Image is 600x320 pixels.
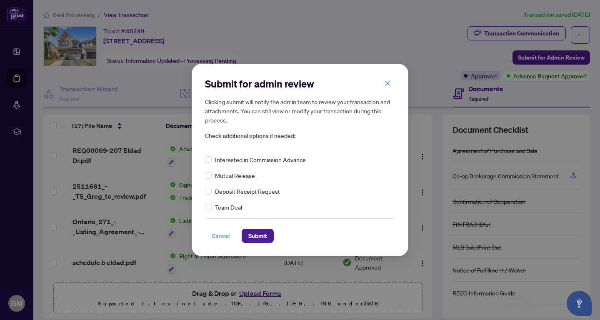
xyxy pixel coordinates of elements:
[385,80,390,86] span: close
[205,97,395,125] h5: Clicking submit will notify the admin team to review your transaction and attachments. You can st...
[212,229,230,242] span: Cancel
[205,77,395,90] h2: Submit for admin review
[242,229,274,243] button: Submit
[205,229,237,243] button: Cancel
[205,131,395,141] span: Check additional options if needed:
[215,155,306,164] span: Interested in Commission Advance
[215,202,242,212] span: Team Deal
[215,187,280,196] span: Deposit Receipt Request
[248,229,267,242] span: Submit
[215,171,255,180] span: Mutual Release
[567,291,592,316] button: Open asap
